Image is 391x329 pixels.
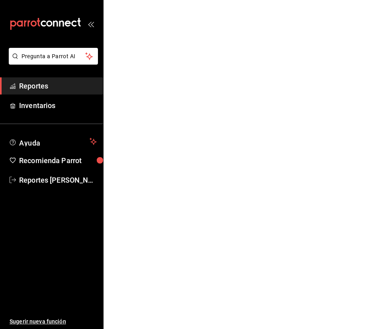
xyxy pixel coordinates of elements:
span: Recomienda Parrot [19,155,97,166]
span: Sugerir nueva función [10,317,97,326]
span: Reportes [PERSON_NAME] [19,175,97,185]
button: Pregunta a Parrot AI [9,48,98,65]
a: Pregunta a Parrot AI [6,58,98,66]
span: Reportes [19,81,97,91]
button: open_drawer_menu [88,21,94,27]
span: Ayuda [19,137,86,146]
span: Inventarios [19,100,97,111]
span: Pregunta a Parrot AI [22,52,86,61]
